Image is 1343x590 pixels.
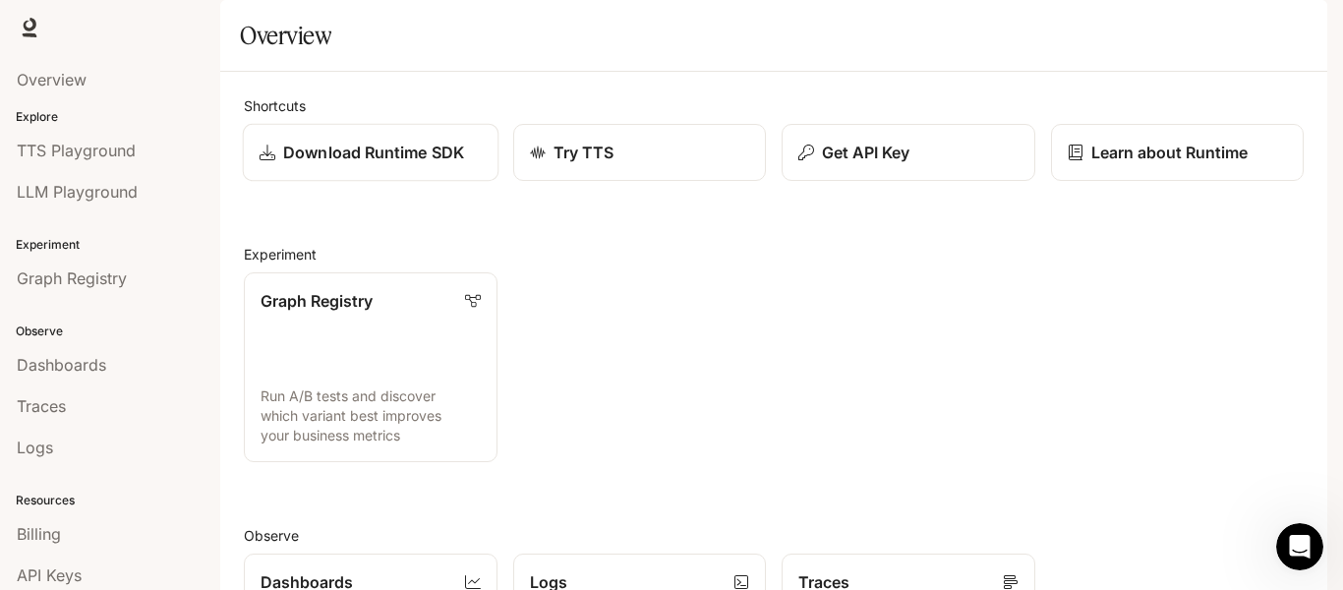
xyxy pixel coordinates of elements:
[1051,124,1305,181] a: Learn about Runtime
[244,525,1304,546] h2: Observe
[513,124,767,181] a: Try TTS
[283,141,464,164] p: Download Runtime SDK
[244,244,1304,265] h2: Experiment
[554,141,613,164] p: Try TTS
[244,95,1304,116] h2: Shortcuts
[244,272,497,462] a: Graph RegistryRun A/B tests and discover which variant best improves your business metrics
[261,289,373,313] p: Graph Registry
[261,386,481,445] p: Run A/B tests and discover which variant best improves your business metrics
[243,124,498,182] a: Download Runtime SDK
[782,124,1035,181] button: Get API Key
[240,16,331,55] h1: Overview
[1091,141,1248,164] p: Learn about Runtime
[1276,523,1323,570] iframe: Intercom live chat
[822,141,909,164] p: Get API Key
